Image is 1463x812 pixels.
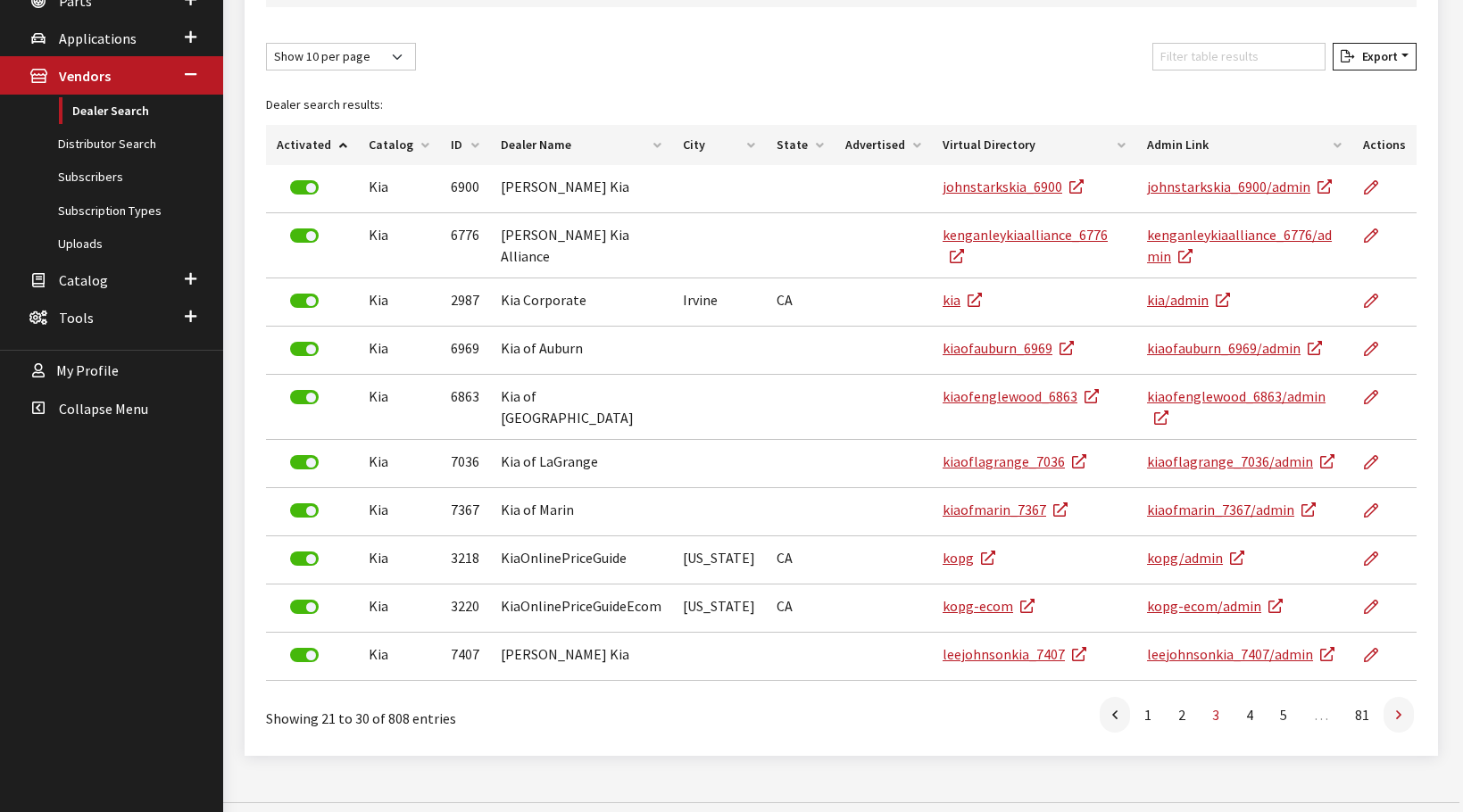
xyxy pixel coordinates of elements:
[290,455,319,469] label: Deactivate Dealer
[290,180,319,195] label: Deactivate Dealer
[1268,697,1300,733] a: 5
[1147,291,1230,309] a: kia/admin
[358,440,440,488] td: Kia
[440,165,490,213] td: 6900
[59,309,94,327] span: Tools
[290,228,319,243] label: Deactivate Dealer
[943,226,1108,265] a: kenganleykiaalliance_6776
[766,125,835,165] th: State: activate to sort column ascending
[440,440,490,488] td: 7036
[56,362,119,380] span: My Profile
[1363,633,1393,677] a: Edit Dealer
[1147,387,1326,427] a: kiaofenglewood_6863/admin
[672,278,766,327] td: Irvine
[358,213,440,278] td: Kia
[943,291,982,309] a: kia
[358,488,440,536] td: Kia
[490,440,672,488] td: Kia of LaGrange
[1363,536,1393,581] a: Edit Dealer
[1363,165,1393,210] a: Edit Dealer
[1147,597,1283,615] a: kopg-ecom/admin
[1363,213,1393,258] a: Edit Dealer
[943,452,1086,470] a: kiaoflagrange_7036
[766,278,835,327] td: CA
[1355,48,1398,64] span: Export
[59,68,111,86] span: Vendors
[766,584,835,633] td: CA
[440,633,490,681] td: 7407
[358,375,440,440] td: Kia
[490,125,672,165] th: Dealer Name: activate to sort column ascending
[1166,697,1198,733] a: 2
[266,695,733,729] div: Showing 21 to 30 of 808 entries
[1147,339,1322,357] a: kiaofauburn_6969/admin
[1152,43,1326,70] input: Filter table results
[1363,440,1393,485] a: Edit Dealer
[943,339,1074,357] a: kiaofauburn_6969
[1352,125,1417,165] th: Actions
[490,633,672,681] td: [PERSON_NAME] Kia
[490,213,672,278] td: [PERSON_NAME] Kia Alliance
[440,488,490,536] td: 7367
[266,125,358,165] th: Activated: activate to sort column ascending
[440,327,490,375] td: 6969
[943,178,1084,195] a: johnstarkskia_6900
[490,584,672,633] td: KiaOnlinePriceGuideEcom
[766,536,835,584] td: CA
[1342,697,1382,733] a: 81
[943,645,1086,663] a: leejohnsonkia_7407
[672,536,766,584] td: [US_STATE]
[1147,645,1334,663] a: leejohnsonkia_7407/admin
[440,125,490,165] th: ID: activate to sort column ascending
[490,327,672,375] td: Kia of Auburn
[943,597,1035,615] a: kopg-ecom
[290,551,319,566] label: Deactivate Dealer
[1363,488,1393,533] a: Edit Dealer
[1363,278,1393,323] a: Edit Dealer
[943,549,995,567] a: kopg
[290,342,319,356] label: Deactivate Dealer
[490,278,672,327] td: Kia Corporate
[358,125,440,165] th: Catalog: activate to sort column ascending
[440,213,490,278] td: 6776
[358,536,440,584] td: Kia
[59,271,108,289] span: Catalog
[59,29,137,47] span: Applications
[490,536,672,584] td: KiaOnlinePriceGuide
[290,390,319,404] label: Deactivate Dealer
[1147,226,1332,265] a: kenganleykiaalliance_6776/admin
[1147,549,1244,567] a: kopg/admin
[440,375,490,440] td: 6863
[1147,452,1334,470] a: kiaoflagrange_7036/admin
[290,648,319,662] label: Deactivate Dealer
[672,125,766,165] th: City: activate to sort column ascending
[943,387,1099,405] a: kiaofenglewood_6863
[358,327,440,375] td: Kia
[358,633,440,681] td: Kia
[1132,697,1164,733] a: 1
[490,375,672,440] td: Kia of [GEOGRAPHIC_DATA]
[1136,125,1352,165] th: Admin Link: activate to sort column ascending
[1363,375,1393,419] a: Edit Dealer
[59,400,148,418] span: Collapse Menu
[1363,327,1393,371] a: Edit Dealer
[1147,178,1332,195] a: johnstarkskia_6900/admin
[358,165,440,213] td: Kia
[358,278,440,327] td: Kia
[490,488,672,536] td: Kia of Marin
[440,536,490,584] td: 3218
[932,125,1136,165] th: Virtual Directory: activate to sort column ascending
[672,584,766,633] td: [US_STATE]
[1363,584,1393,629] a: Edit Dealer
[943,501,1068,518] a: kiaofmarin_7367
[1234,697,1266,733] a: 4
[440,278,490,327] td: 2987
[290,294,319,308] label: Deactivate Dealer
[1333,43,1417,70] button: Export
[490,165,672,213] td: [PERSON_NAME] Kia
[835,125,932,165] th: Advertised: activate to sort column ascending
[290,600,319,614] label: Deactivate Dealer
[1200,697,1232,733] a: 3
[440,584,490,633] td: 3220
[290,503,319,518] label: Deactivate Dealer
